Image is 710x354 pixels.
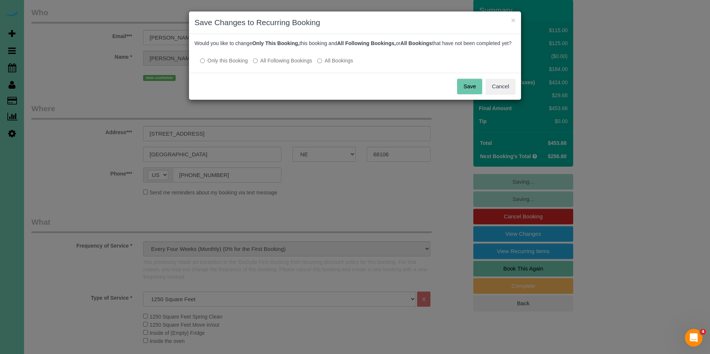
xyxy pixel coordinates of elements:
[337,40,396,46] b: All Following Bookings,
[685,329,703,347] iframe: Intercom live chat
[457,79,482,94] button: Save
[252,40,300,46] b: Only This Booking,
[511,16,515,24] button: ×
[200,57,248,64] label: All other bookings in the series will remain the same.
[195,40,515,47] p: Would you like to change this booking and or that have not been completed yet?
[486,79,515,94] button: Cancel
[200,58,205,63] input: Only this Booking
[400,40,432,46] b: All Bookings
[700,329,706,335] span: 4
[317,58,322,63] input: All Bookings
[317,57,353,64] label: All bookings that have not been completed yet will be changed.
[253,57,312,64] label: This and all the bookings after it will be changed.
[253,58,258,63] input: All Following Bookings
[195,17,515,28] h3: Save Changes to Recurring Booking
